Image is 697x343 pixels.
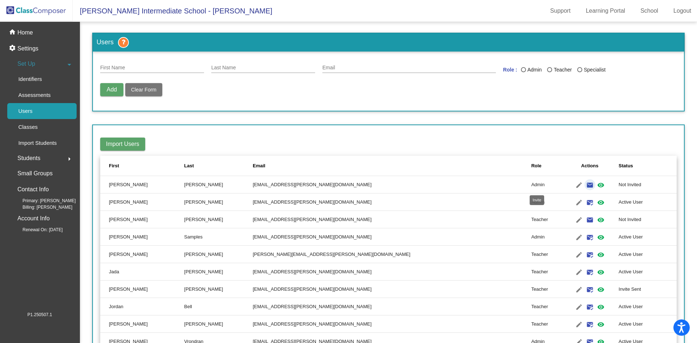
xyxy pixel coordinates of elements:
[18,107,32,115] p: Users
[11,204,72,211] span: Billing: [PERSON_NAME]
[575,320,583,329] mat-icon: edit
[531,263,561,281] td: Teacher
[253,246,531,263] td: [PERSON_NAME][EMAIL_ADDRESS][PERSON_NAME][DOMAIN_NAME]
[552,66,572,74] div: Teacher
[586,181,594,189] mat-icon: email
[184,228,253,246] td: Samples
[503,66,517,76] mat-label: Role :
[575,181,583,189] mat-icon: edit
[575,250,583,259] mat-icon: edit
[531,281,561,298] td: Teacher
[561,156,619,176] th: Actions
[93,33,684,52] h3: Users
[73,5,272,17] span: [PERSON_NAME] Intermediate School - [PERSON_NAME]
[575,233,583,242] mat-icon: edit
[596,250,605,259] mat-icon: visibility
[253,263,531,281] td: [EMAIL_ADDRESS][PERSON_NAME][DOMAIN_NAME]
[18,91,50,99] p: Assessments
[586,250,594,259] mat-icon: mark_email_read
[596,268,605,277] mat-icon: visibility
[100,138,145,151] button: Import Users
[100,298,184,315] td: Jordan
[596,303,605,311] mat-icon: visibility
[131,87,156,93] span: Clear Form
[100,211,184,228] td: [PERSON_NAME]
[586,303,594,311] mat-icon: mark_email_read
[582,66,606,74] div: Specialist
[526,66,542,74] div: Admin
[184,298,253,315] td: Bell
[100,193,184,211] td: [PERSON_NAME]
[575,285,583,294] mat-icon: edit
[586,233,594,242] mat-icon: mark_email_read
[17,44,38,53] p: Settings
[531,228,561,246] td: Admin
[100,246,184,263] td: [PERSON_NAME]
[253,162,531,170] div: Email
[253,228,531,246] td: [EMAIL_ADDRESS][PERSON_NAME][DOMAIN_NAME]
[531,246,561,263] td: Teacher
[184,176,253,193] td: [PERSON_NAME]
[253,176,531,193] td: [EMAIL_ADDRESS][PERSON_NAME][DOMAIN_NAME]
[184,281,253,298] td: [PERSON_NAME]
[109,162,184,170] div: First
[65,60,74,69] mat-icon: arrow_drop_down
[100,228,184,246] td: [PERSON_NAME]
[575,303,583,311] mat-icon: edit
[125,83,162,96] button: Clear Form
[531,211,561,228] td: Teacher
[184,246,253,263] td: [PERSON_NAME]
[322,65,496,71] input: E Mail
[619,281,677,298] td: Invite Sent
[11,226,62,233] span: Renewal On: [DATE]
[109,162,119,170] div: First
[17,153,40,163] span: Students
[17,59,35,69] span: Set Up
[184,263,253,281] td: [PERSON_NAME]
[596,320,605,329] mat-icon: visibility
[619,228,677,246] td: Active User
[531,162,541,170] div: Role
[521,66,611,76] mat-radio-group: Last Name
[619,193,677,211] td: Active User
[253,298,531,315] td: [EMAIL_ADDRESS][PERSON_NAME][DOMAIN_NAME]
[619,162,633,170] div: Status
[531,298,561,315] td: Teacher
[668,5,697,17] a: Logout
[531,193,561,211] td: Admin
[17,168,53,179] p: Small Groups
[531,176,561,193] td: Admin
[17,28,33,37] p: Home
[619,176,677,193] td: Not Invited
[65,155,74,163] mat-icon: arrow_right
[586,198,594,207] mat-icon: mark_email_read
[9,28,17,37] mat-icon: home
[596,181,605,189] mat-icon: visibility
[619,315,677,333] td: Active User
[18,139,57,147] p: Import Students
[619,211,677,228] td: Not Invited
[100,281,184,298] td: [PERSON_NAME]
[596,233,605,242] mat-icon: visibility
[596,198,605,207] mat-icon: visibility
[100,65,204,71] input: First Name
[100,315,184,333] td: [PERSON_NAME]
[11,197,76,204] span: Primary: [PERSON_NAME]
[17,184,49,195] p: Contact Info
[253,281,531,298] td: [EMAIL_ADDRESS][PERSON_NAME][DOMAIN_NAME]
[100,263,184,281] td: Jada
[545,5,576,17] a: Support
[211,65,315,71] input: Last Name
[100,176,184,193] td: [PERSON_NAME]
[619,263,677,281] td: Active User
[586,268,594,277] mat-icon: mark_email_read
[253,193,531,211] td: [EMAIL_ADDRESS][PERSON_NAME][DOMAIN_NAME]
[586,320,594,329] mat-icon: mark_email_read
[107,86,117,93] span: Add
[100,83,123,96] button: Add
[575,198,583,207] mat-icon: edit
[9,44,17,53] mat-icon: settings
[596,216,605,224] mat-icon: visibility
[575,268,583,277] mat-icon: edit
[586,285,594,294] mat-icon: mark_email_read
